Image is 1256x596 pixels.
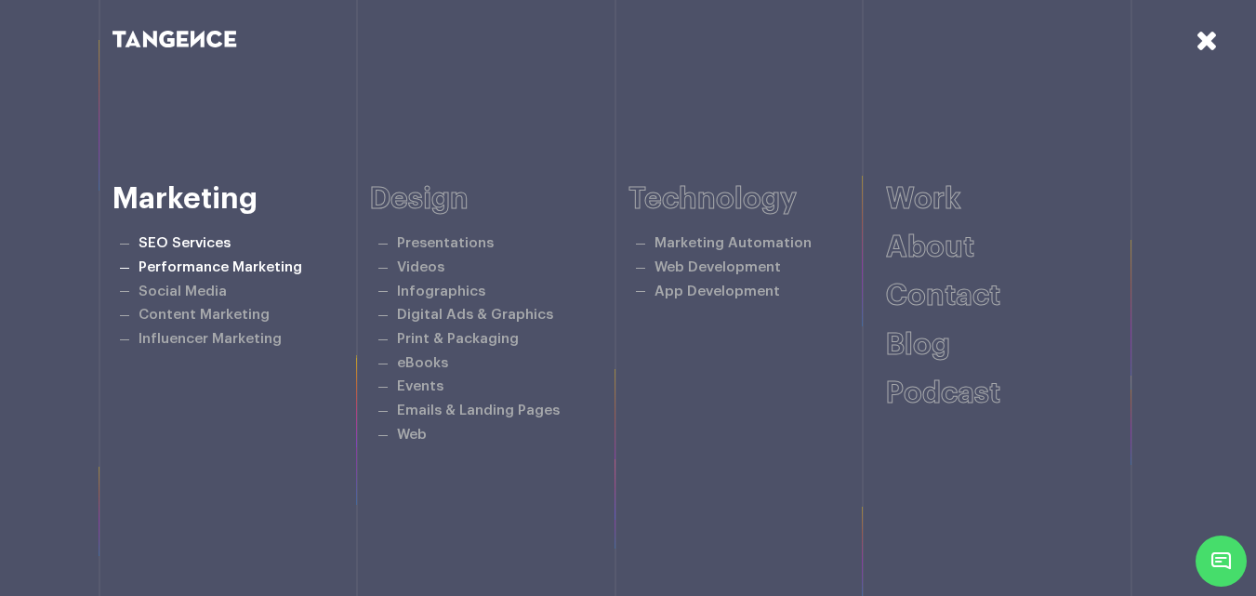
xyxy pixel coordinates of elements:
a: Performance Marketing [139,260,302,274]
a: Content Marketing [139,308,270,322]
h6: Marketing [112,183,371,216]
a: Social Media [139,285,227,298]
a: eBooks [397,356,448,370]
a: Emails & Landing Pages [397,404,560,417]
a: Print & Packaging [397,332,519,346]
span: Chat Widget [1196,536,1247,587]
a: Digital Ads & Graphics [397,308,553,322]
h6: Design [370,183,628,216]
a: About [886,232,974,262]
a: Blog [886,330,950,360]
a: Podcast [886,378,1000,408]
a: Influencer Marketing [139,332,282,346]
a: Marketing Automation [654,236,812,250]
a: SEO Services [139,236,231,250]
a: Events [397,379,443,393]
a: Web [397,428,427,442]
a: Work [886,184,961,214]
a: Videos [397,260,444,274]
a: Contact [886,281,1000,311]
a: App Development [654,285,780,298]
a: Web Development [654,260,781,274]
a: Infographics [397,285,485,298]
h6: Technology [628,183,887,216]
a: Presentations [397,236,494,250]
